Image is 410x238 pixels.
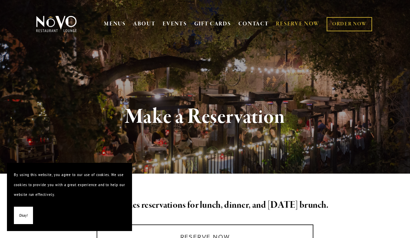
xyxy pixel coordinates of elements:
[133,21,156,27] a: ABOUT
[125,104,285,130] strong: Make a Reservation
[35,15,78,33] img: Novo Restaurant &amp; Lounge
[163,21,187,27] a: EVENTS
[14,170,125,200] p: By using this website, you agree to our use of cookies. We use cookies to provide you with a grea...
[104,21,126,27] a: MENUS
[7,163,132,231] section: Cookie banner
[327,17,372,31] a: ORDER NOW
[45,198,365,213] h2: Novo welcomes reservations for lunch, dinner, and [DATE] brunch.
[194,17,231,31] a: GIFT CARDS
[276,17,320,31] a: RESERVE NOW
[19,211,28,221] span: Okay!
[14,207,33,224] button: Okay!
[238,17,269,31] a: CONTACT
